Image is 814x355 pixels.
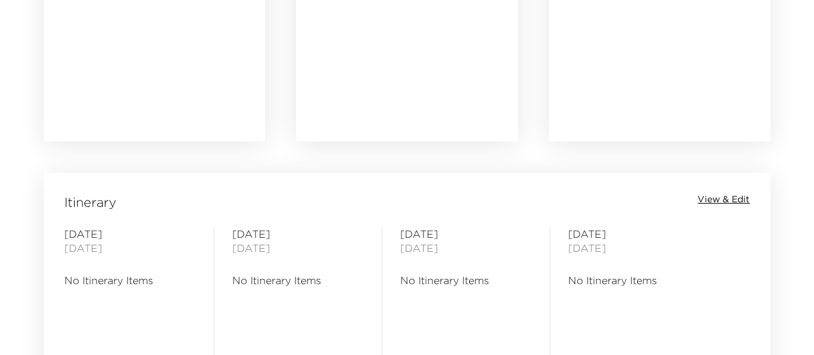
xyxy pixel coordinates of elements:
[64,227,196,241] span: [DATE]
[568,273,699,287] span: No Itinerary Items
[568,227,699,241] span: [DATE]
[64,273,196,287] span: No Itinerary Items
[400,227,532,241] span: [DATE]
[698,193,750,206] button: View & Edit
[400,241,532,255] span: [DATE]
[568,241,699,255] span: [DATE]
[64,193,116,211] span: Itinerary
[400,273,532,287] span: No Itinerary Items
[232,241,364,255] span: [DATE]
[232,273,364,287] span: No Itinerary Items
[232,227,364,241] span: [DATE]
[64,241,196,255] span: [DATE]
